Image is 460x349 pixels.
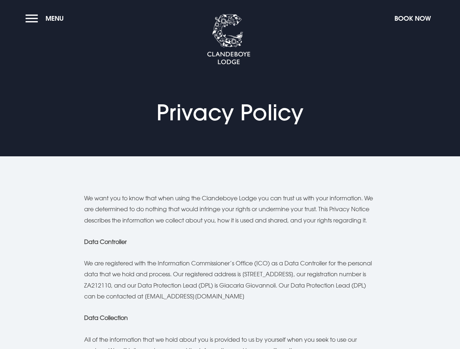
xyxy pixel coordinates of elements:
[157,99,303,125] h1: Privacy Policy
[84,238,127,245] strong: Data Controller
[84,193,376,226] p: We want you to know that when using the Clandeboye Lodge you can trust us with your information. ...
[46,14,64,23] span: Menu
[25,11,67,26] button: Menu
[84,258,376,302] p: We are registered with the Information Commissioner’s Office (ICO) as a Data Controller for the p...
[84,314,128,321] strong: Data Collection
[391,11,435,26] button: Book Now
[207,14,251,65] img: Clandeboye Lodge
